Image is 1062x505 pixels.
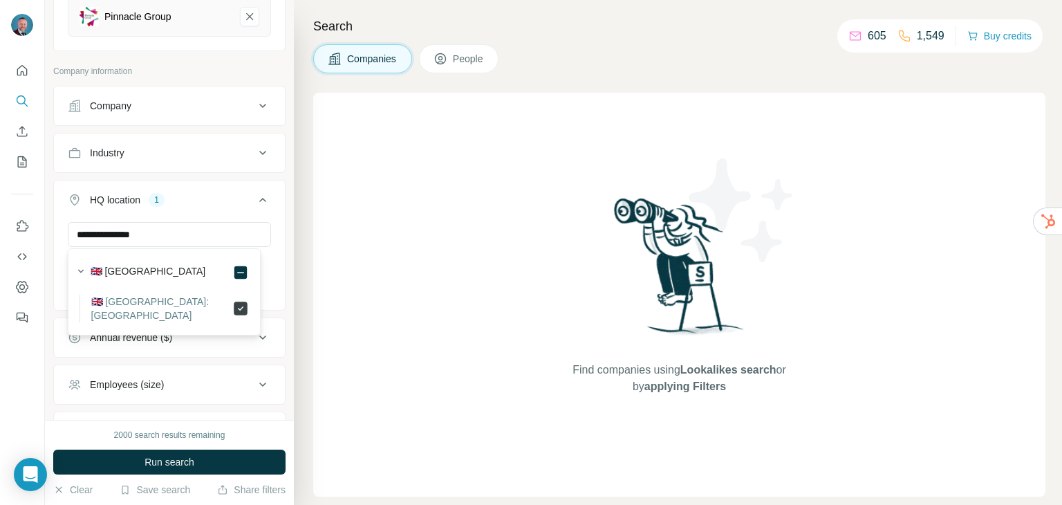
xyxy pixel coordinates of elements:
span: Lookalikes search [680,364,776,376]
button: Company [54,89,285,122]
div: Employees (size) [90,378,164,392]
button: HQ location1 [54,183,285,222]
button: Employees (size) [54,368,285,401]
img: Surfe Illustration - Stars [680,148,804,273]
div: 1 [149,194,165,206]
button: Quick start [11,58,33,83]
img: Surfe Illustration - Woman searching with binoculars [608,194,752,349]
button: Industry [54,136,285,169]
div: Open Intercom Messenger [14,458,47,491]
h4: Search [313,17,1045,36]
label: 🇬🇧 [GEOGRAPHIC_DATA] [91,264,206,281]
button: Save search [120,483,190,497]
button: Use Surfe on LinkedIn [11,214,33,239]
label: 🇬🇧 [GEOGRAPHIC_DATA]: [GEOGRAPHIC_DATA] [91,295,232,322]
button: Pinnacle Group-remove-button [240,7,259,26]
button: Enrich CSV [11,119,33,144]
img: Avatar [11,14,33,36]
button: Use Surfe API [11,244,33,269]
p: 605 [868,28,886,44]
button: Search [11,89,33,113]
div: Company [90,99,131,113]
button: Annual revenue ($) [54,321,285,354]
button: Run search [53,450,286,475]
div: Industry [90,146,124,160]
span: Find companies using or by [568,362,790,395]
div: Annual revenue ($) [90,331,172,345]
div: HQ location [90,193,140,207]
button: My lists [11,149,33,174]
button: Buy credits [967,26,1032,46]
span: Run search [145,455,194,469]
button: Share filters [217,483,286,497]
button: Clear [53,483,93,497]
span: People [453,52,485,66]
div: Pinnacle Group [104,10,171,24]
button: Feedback [11,305,33,330]
p: Company information [53,65,286,77]
img: Pinnacle Group-logo [80,7,99,26]
button: Dashboard [11,275,33,300]
span: applying Filters [644,380,726,392]
button: Technologies [54,415,285,448]
span: Companies [347,52,398,66]
div: 2000 search results remaining [114,429,225,441]
p: 1,549 [917,28,944,44]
